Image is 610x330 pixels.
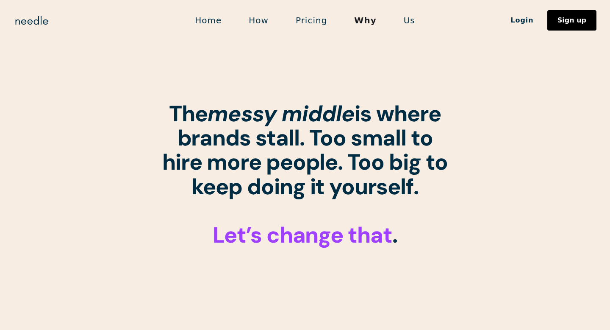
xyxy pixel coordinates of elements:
strong: The is where brands stall. Too small to hire more people. Too big to keep doing it yourself [162,99,448,201]
a: How [235,11,282,29]
em: messy middle [208,99,355,128]
div: Sign up [557,17,586,24]
a: Sign up [547,10,596,31]
a: Us [390,11,429,29]
span: Let’s change that [213,221,392,249]
a: Why [341,11,390,29]
a: Home [181,11,235,29]
h1: . ‍ ‍ . [161,102,449,247]
a: Login [497,13,547,28]
a: Pricing [282,11,341,29]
